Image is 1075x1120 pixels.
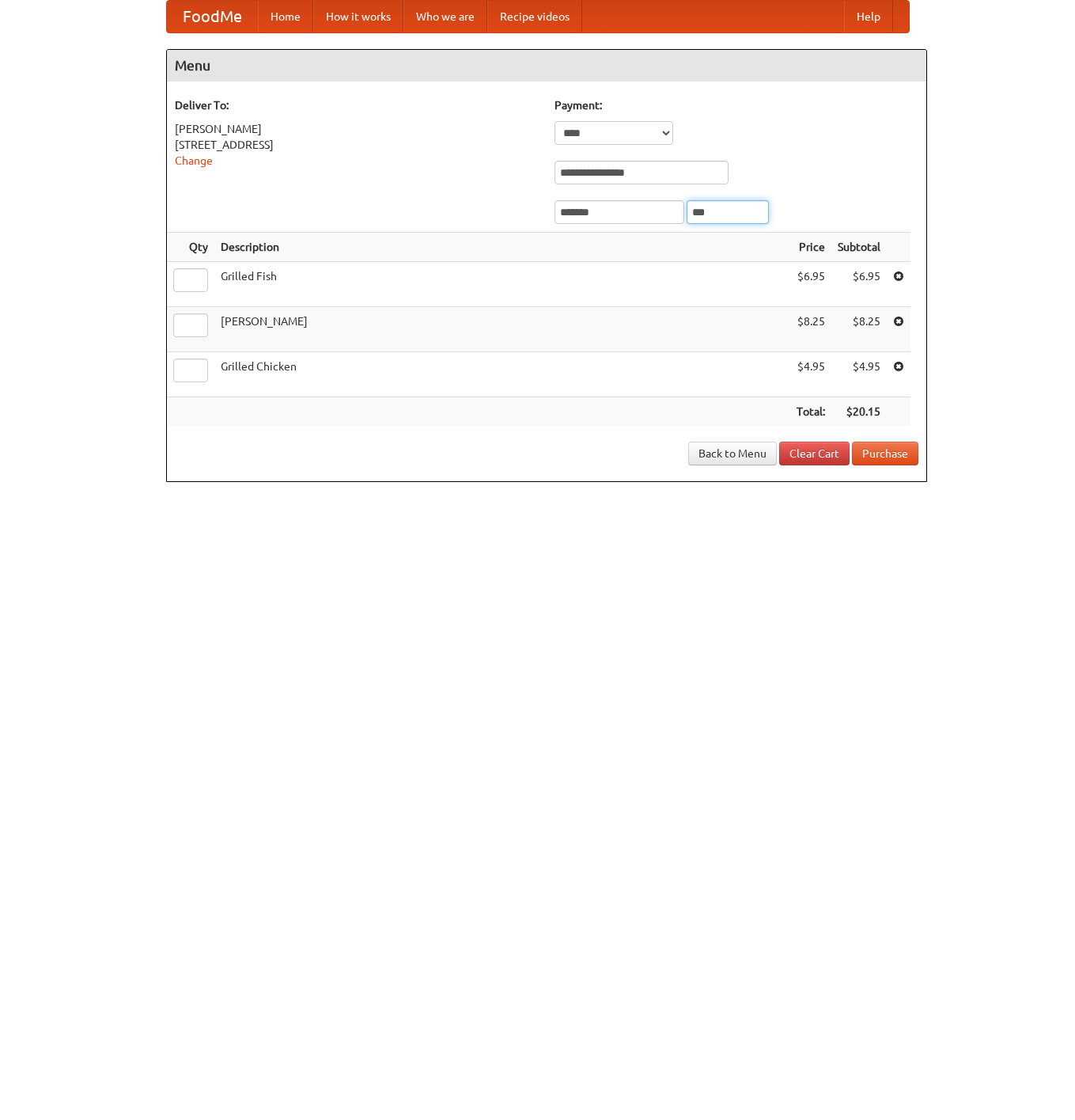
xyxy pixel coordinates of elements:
th: Total: [790,397,831,427]
td: Grilled Chicken [214,352,790,397]
h5: Deliver To: [175,97,539,113]
a: Help [844,1,893,32]
th: Subtotal [831,233,887,262]
a: Change [175,154,213,167]
td: $6.95 [790,262,831,307]
button: Purchase [852,442,918,465]
a: Who we are [403,1,487,32]
th: $20.15 [831,397,887,427]
h4: Menu [167,50,926,82]
td: $4.95 [831,352,887,397]
div: [PERSON_NAME] [175,121,539,137]
h5: Payment: [555,97,918,113]
a: Recipe videos [487,1,582,32]
td: [PERSON_NAME] [214,307,790,352]
th: Price [790,233,831,262]
a: How it works [313,1,403,32]
a: FoodMe [167,1,258,32]
div: [STREET_ADDRESS] [175,137,539,153]
td: Grilled Fish [214,262,790,307]
td: $4.95 [790,352,831,397]
td: $6.95 [831,262,887,307]
td: $8.25 [831,307,887,352]
a: Back to Menu [688,442,777,465]
th: Qty [167,233,214,262]
a: Home [258,1,313,32]
a: Clear Cart [779,442,850,465]
th: Description [214,233,790,262]
td: $8.25 [790,307,831,352]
